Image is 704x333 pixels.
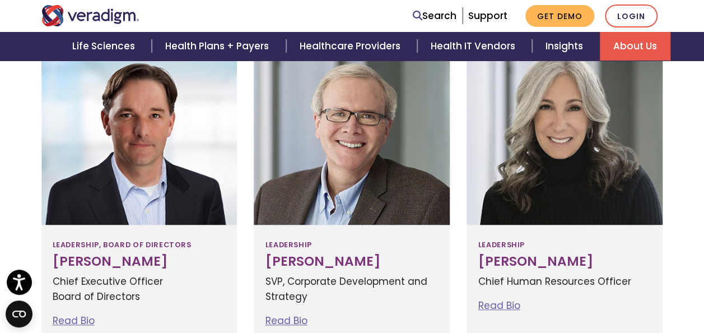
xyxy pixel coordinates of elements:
[468,9,507,22] a: Support
[53,254,226,270] h3: [PERSON_NAME]
[41,5,139,26] img: Veradigm logo
[265,274,439,304] p: SVP, Corporate Development and Strategy
[265,236,311,254] span: Leadership
[605,4,658,27] a: Login
[525,5,594,27] a: Get Demo
[6,300,32,327] button: Open CMP widget
[532,32,600,61] a: Insights
[417,32,532,61] a: Health IT Vendors
[413,8,456,24] a: Search
[265,314,307,327] a: Read Bio
[265,254,439,270] h3: [PERSON_NAME]
[478,236,524,254] span: Leadership
[53,274,226,304] p: Chief Executive Officer Board of Directors
[53,236,192,254] span: Leadership, Board of Directors
[478,254,651,270] h3: [PERSON_NAME]
[478,299,520,312] a: Read Bio
[286,32,417,61] a: Healthcare Providers
[53,314,95,327] a: Read Bio
[600,32,670,61] a: About Us
[152,32,286,61] a: Health Plans + Payers
[478,274,651,289] p: Chief Human Resources Officer
[59,32,152,61] a: Life Sciences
